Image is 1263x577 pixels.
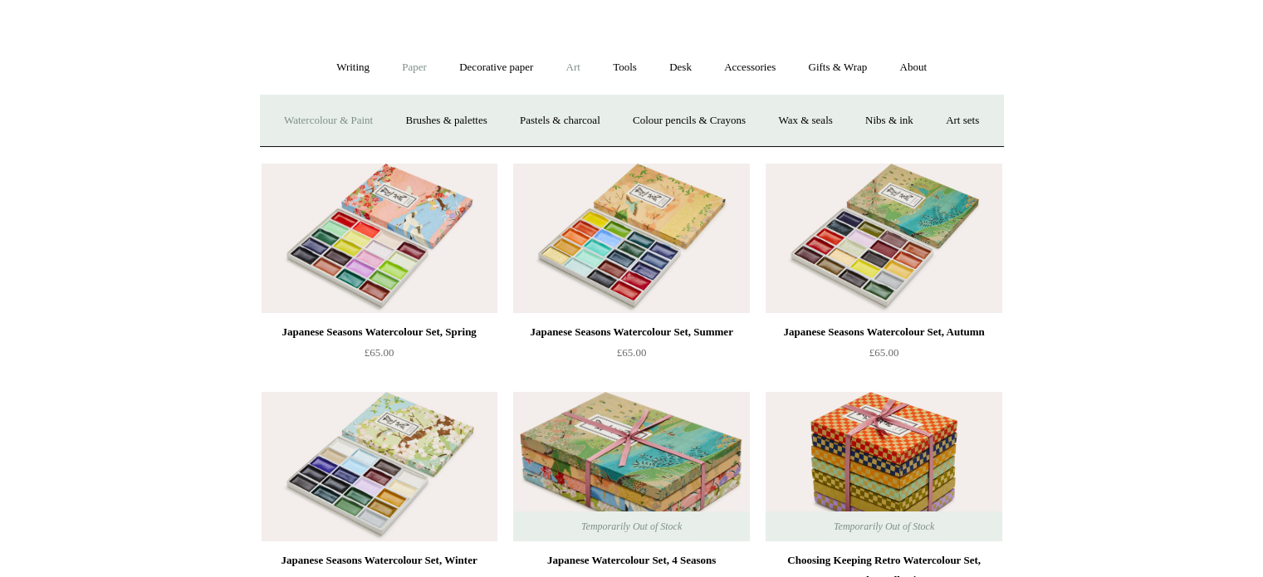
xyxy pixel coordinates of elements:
[262,392,497,541] img: Japanese Seasons Watercolour Set, Winter
[262,164,497,313] a: Japanese Seasons Watercolour Set, Spring Japanese Seasons Watercolour Set, Spring
[551,46,595,90] a: Art
[513,322,749,390] a: Japanese Seasons Watercolour Set, Summer £65.00
[387,46,442,90] a: Paper
[850,99,928,143] a: Nibs & ink
[931,99,994,143] a: Art sets
[618,99,761,143] a: Colour pencils & Crayons
[598,46,652,90] a: Tools
[793,46,882,90] a: Gifts & Wrap
[262,164,497,313] img: Japanese Seasons Watercolour Set, Spring
[517,550,745,570] div: Japanese Watercolour Set, 4 Seasons
[709,46,791,90] a: Accessories
[766,392,1001,541] a: Choosing Keeping Retro Watercolour Set, Decades Collection Choosing Keeping Retro Watercolour Set...
[617,346,647,359] span: £65.00
[266,550,493,570] div: Japanese Seasons Watercolour Set, Winter
[766,164,1001,313] img: Japanese Seasons Watercolour Set, Autumn
[269,99,388,143] a: Watercolour & Paint
[766,322,1001,390] a: Japanese Seasons Watercolour Set, Autumn £65.00
[766,164,1001,313] a: Japanese Seasons Watercolour Set, Autumn Japanese Seasons Watercolour Set, Autumn
[444,46,548,90] a: Decorative paper
[884,46,942,90] a: About
[654,46,707,90] a: Desk
[262,392,497,541] a: Japanese Seasons Watercolour Set, Winter Japanese Seasons Watercolour Set, Winter
[517,322,745,342] div: Japanese Seasons Watercolour Set, Summer
[321,46,384,90] a: Writing
[513,164,749,313] img: Japanese Seasons Watercolour Set, Summer
[505,99,615,143] a: Pastels & charcoal
[869,346,899,359] span: £65.00
[565,511,698,541] span: Temporarily Out of Stock
[763,99,847,143] a: Wax & seals
[513,392,749,541] a: Japanese Watercolour Set, 4 Seasons Japanese Watercolour Set, 4 Seasons Temporarily Out of Stock
[817,511,951,541] span: Temporarily Out of Stock
[365,346,394,359] span: £65.00
[766,392,1001,541] img: Choosing Keeping Retro Watercolour Set, Decades Collection
[513,392,749,541] img: Japanese Watercolour Set, 4 Seasons
[262,322,497,390] a: Japanese Seasons Watercolour Set, Spring £65.00
[513,164,749,313] a: Japanese Seasons Watercolour Set, Summer Japanese Seasons Watercolour Set, Summer
[390,99,502,143] a: Brushes & palettes
[266,322,493,342] div: Japanese Seasons Watercolour Set, Spring
[770,322,997,342] div: Japanese Seasons Watercolour Set, Autumn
